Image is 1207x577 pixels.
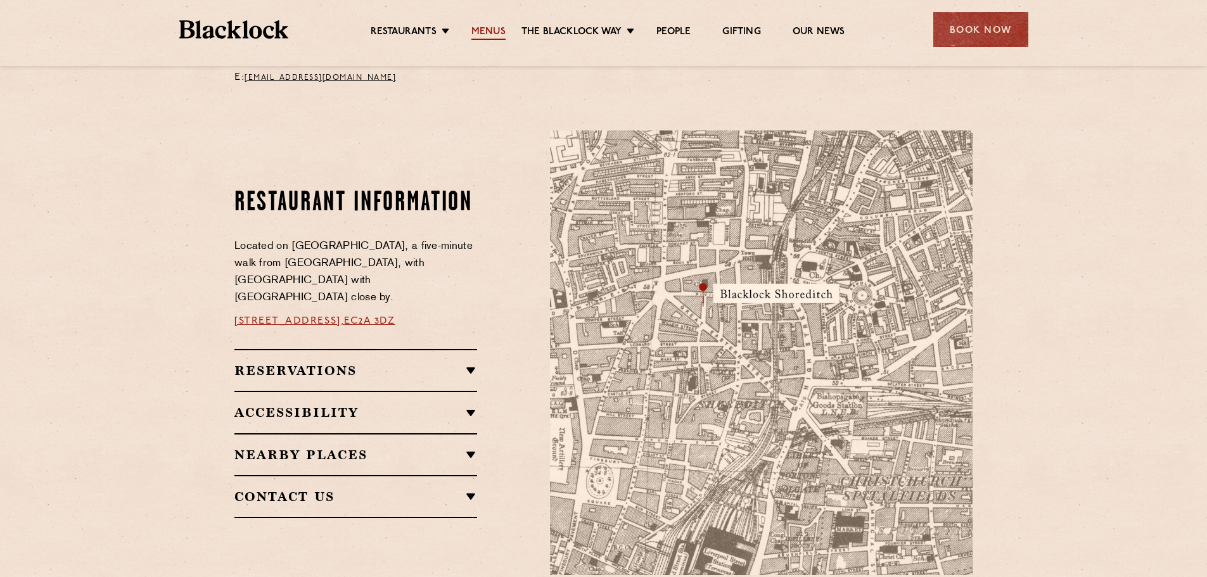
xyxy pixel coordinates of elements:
[234,70,405,86] p: E:
[933,12,1028,47] div: Book Now
[234,238,477,307] p: Located on [GEOGRAPHIC_DATA], a five-minute walk from [GEOGRAPHIC_DATA], with [GEOGRAPHIC_DATA] w...
[344,316,395,326] a: EC2A 3DZ
[234,405,477,420] h2: Accessibility
[179,20,289,39] img: BL_Textured_Logo-footer-cropped.svg
[793,26,845,40] a: Our News
[234,316,344,326] a: [STREET_ADDRESS],
[371,26,437,40] a: Restaurants
[234,187,477,219] h2: Restaurant Information
[234,363,477,378] h2: Reservations
[234,489,477,504] h2: Contact Us
[722,26,760,40] a: Gifting
[234,447,477,462] h2: Nearby Places
[836,457,1014,575] img: svg%3E
[245,74,396,82] a: [EMAIL_ADDRESS][DOMAIN_NAME]
[521,26,622,40] a: The Blacklock Way
[656,26,691,40] a: People
[471,26,506,40] a: Menus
